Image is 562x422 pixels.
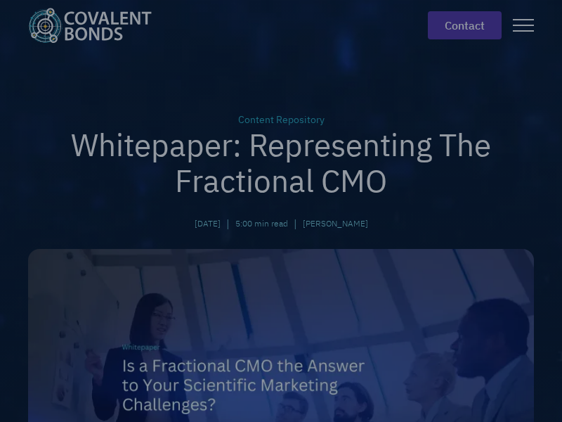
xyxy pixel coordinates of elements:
[294,215,297,232] div: |
[303,217,368,230] a: [PERSON_NAME]
[28,8,152,43] img: Covalent Bonds White / Teal Logo
[235,217,288,230] div: 5:00 min read
[226,215,230,232] div: |
[28,127,534,198] h1: Whitepaper: Representing The Fractional CMO
[428,11,502,39] a: contact
[195,217,221,230] div: [DATE]
[28,8,163,43] a: home
[28,113,534,127] div: Content Repository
